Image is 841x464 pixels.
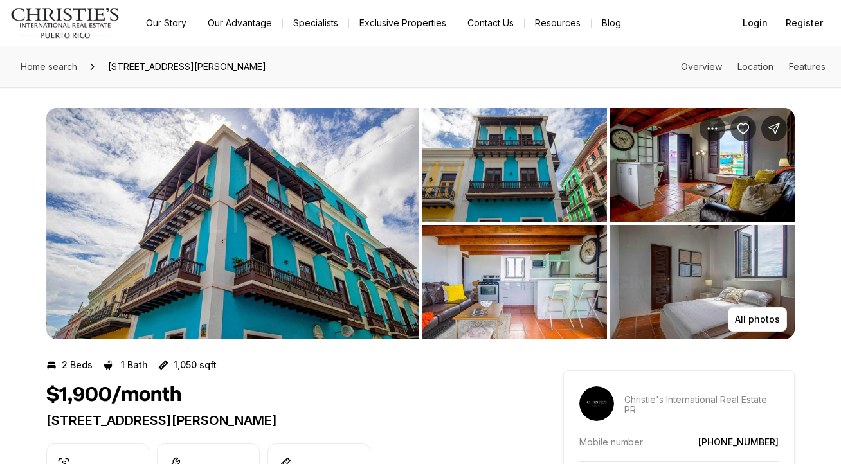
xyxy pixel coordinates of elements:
[283,14,348,32] a: Specialists
[46,413,517,428] p: [STREET_ADDRESS][PERSON_NAME]
[728,307,787,332] button: All photos
[46,108,419,339] button: View image gallery
[422,108,795,339] li: 2 of 7
[737,61,773,72] a: Skip to: Location
[422,108,607,222] button: View image gallery
[422,225,607,339] button: View image gallery
[681,61,722,72] a: Skip to: Overview
[610,108,795,222] button: View image gallery
[743,18,768,28] span: Login
[197,14,282,32] a: Our Advantage
[700,116,725,141] button: Property options
[735,10,775,36] button: Login
[624,395,779,415] p: Christie's International Real Estate PR
[136,14,197,32] a: Our Story
[730,116,756,141] button: Save Property: 366 SAN FRANCISCO ST #4B
[786,18,823,28] span: Register
[525,14,591,32] a: Resources
[735,314,780,325] p: All photos
[457,14,524,32] button: Contact Us
[778,10,831,36] button: Register
[761,116,787,141] button: Share Property: 366 SAN FRANCISCO ST #4B
[15,57,82,77] a: Home search
[681,62,826,72] nav: Page section menu
[121,360,148,370] p: 1 Bath
[46,383,181,407] h1: $1,900/month
[10,8,120,39] img: logo
[103,57,271,77] span: [STREET_ADDRESS][PERSON_NAME]
[579,436,643,447] p: Mobile number
[46,108,419,339] li: 1 of 7
[21,61,77,72] span: Home search
[592,14,631,32] a: Blog
[698,436,779,447] a: [PHONE_NUMBER]
[46,108,795,339] div: Listing Photos
[349,14,457,32] a: Exclusive Properties
[789,61,826,72] a: Skip to: Features
[610,225,795,339] button: View image gallery
[174,360,217,370] p: 1,050 sqft
[62,360,93,370] p: 2 Beds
